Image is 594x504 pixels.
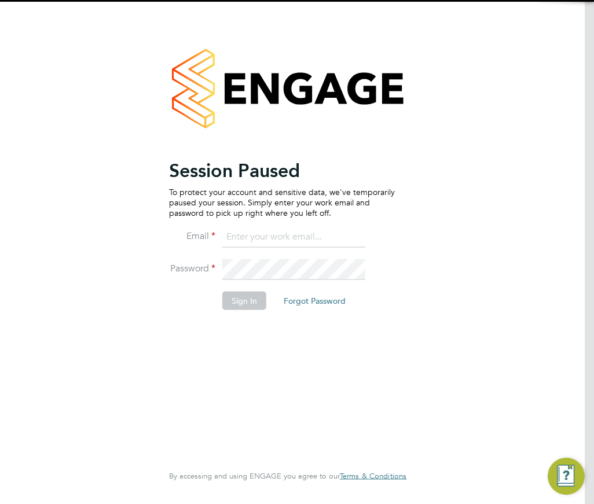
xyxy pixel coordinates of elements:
[169,262,215,274] label: Password
[222,291,266,310] button: Sign In
[340,472,406,481] a: Terms & Conditions
[169,186,395,218] p: To protect your account and sensitive data, we've temporarily paused your session. Simply enter y...
[169,471,406,481] span: By accessing and using ENGAGE you agree to our
[274,291,355,310] button: Forgot Password
[169,159,395,182] h2: Session Paused
[548,458,585,495] button: Engage Resource Center
[222,227,365,248] input: Enter your work email...
[340,471,406,481] span: Terms & Conditions
[169,230,215,242] label: Email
